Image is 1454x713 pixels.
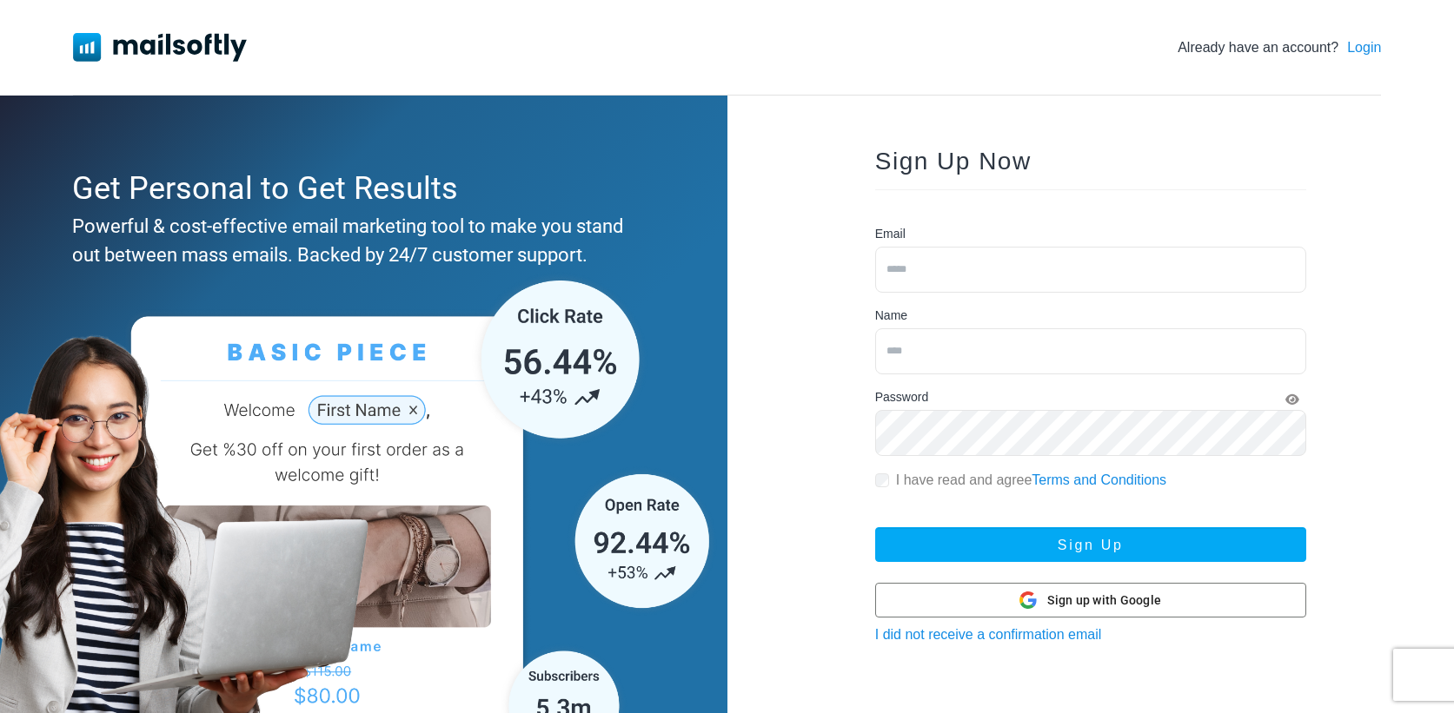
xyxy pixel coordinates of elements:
[1047,591,1161,610] span: Sign up with Google
[875,225,906,243] label: Email
[896,470,1166,491] label: I have read and agree
[73,33,247,61] img: Mailsoftly
[1032,472,1166,487] a: Terms and Conditions
[1347,37,1381,58] a: Login
[1285,393,1299,406] i: Show Password
[875,307,907,325] label: Name
[875,527,1306,562] button: Sign Up
[72,212,647,269] div: Powerful & cost-effective email marketing tool to make you stand out between mass emails. Backed ...
[875,583,1306,617] button: Sign up with Google
[875,148,1032,175] span: Sign Up Now
[72,165,647,212] div: Get Personal to Get Results
[1178,37,1381,58] div: Already have an account?
[875,388,928,406] label: Password
[875,627,1102,642] a: I did not receive a confirmation email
